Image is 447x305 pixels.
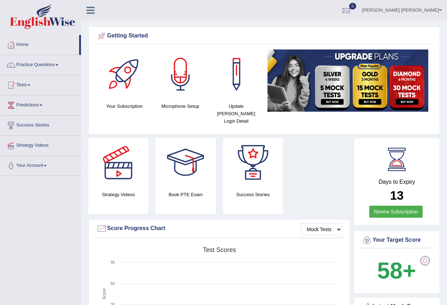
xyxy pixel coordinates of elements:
[0,35,79,53] a: Home
[102,288,107,300] tspan: Score
[212,102,260,125] h4: Update [PERSON_NAME] Login Detail
[155,191,216,198] h4: Book PTE Exam
[111,260,115,264] text: 90
[267,49,428,112] img: small5.jpg
[362,235,432,246] div: Your Target Score
[96,223,342,234] div: Score Progress Chart
[203,246,236,253] tspan: Test scores
[377,258,416,283] b: 58+
[111,281,115,286] text: 60
[223,191,283,198] h4: Success Stories
[0,136,81,153] a: Strategy Videos
[369,206,423,218] a: Renew Subscription
[0,75,81,93] a: Tests
[349,3,356,10] span: 0
[88,191,148,198] h4: Strategy Videos
[96,31,432,41] div: Getting Started
[0,116,81,133] a: Success Stories
[362,179,432,185] h4: Days to Expiry
[156,102,205,110] h4: Microphone Setup
[0,95,81,113] a: Predictions
[100,102,149,110] h4: Your Subscription
[390,188,404,202] b: 13
[0,156,81,174] a: Your Account
[0,55,81,73] a: Practice Questions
